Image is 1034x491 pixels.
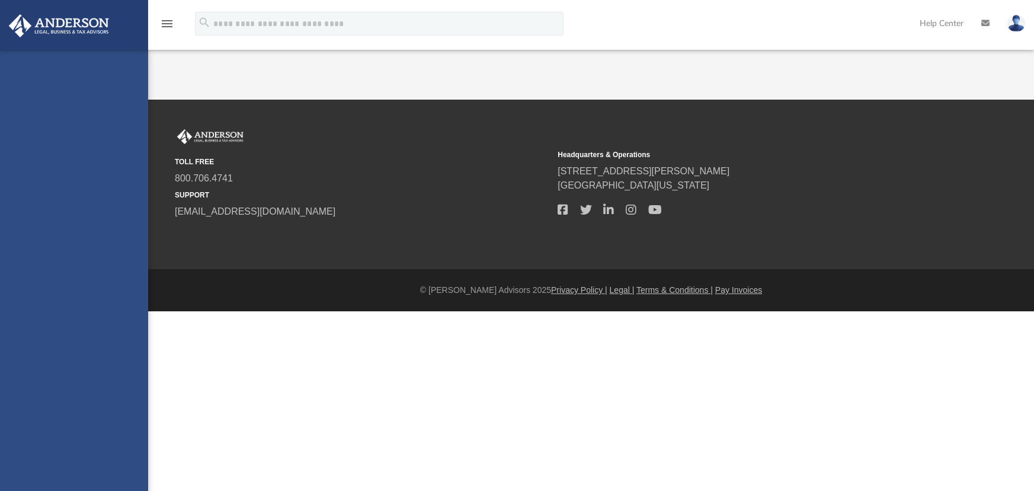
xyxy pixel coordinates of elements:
[198,16,211,29] i: search
[551,285,607,295] a: Privacy Policy |
[558,166,729,176] a: [STREET_ADDRESS][PERSON_NAME]
[5,14,113,37] img: Anderson Advisors Platinum Portal
[175,129,246,145] img: Anderson Advisors Platinum Portal
[558,149,932,160] small: Headquarters & Operations
[558,180,709,190] a: [GEOGRAPHIC_DATA][US_STATE]
[160,23,174,31] a: menu
[175,157,549,167] small: TOLL FREE
[175,173,233,183] a: 800.706.4741
[148,284,1034,296] div: © [PERSON_NAME] Advisors 2025
[1007,15,1025,32] img: User Pic
[610,285,635,295] a: Legal |
[175,206,335,216] a: [EMAIL_ADDRESS][DOMAIN_NAME]
[636,285,713,295] a: Terms & Conditions |
[715,285,762,295] a: Pay Invoices
[160,17,174,31] i: menu
[175,190,549,200] small: SUPPORT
